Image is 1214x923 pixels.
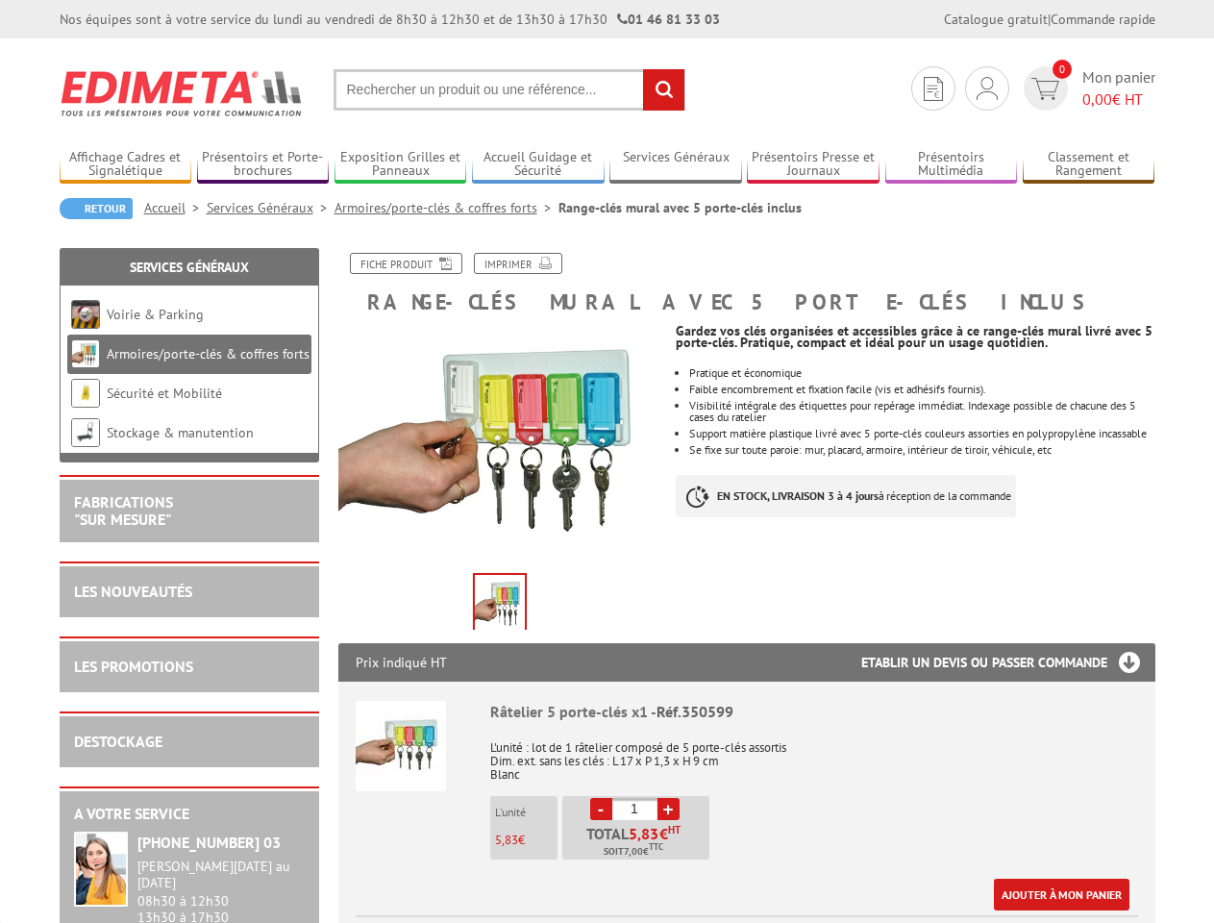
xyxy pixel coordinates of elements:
img: devis rapide [977,77,998,100]
a: Classement et Rangement [1023,149,1155,181]
img: Edimeta [60,58,305,129]
a: devis rapide 0 Mon panier 0,00€ HT [1019,66,1155,111]
div: [PERSON_NAME][DATE] au [DATE] [137,859,305,891]
span: 0,00 [1082,89,1112,109]
span: 7,00 [624,844,643,860]
a: Ajouter à mon panier [994,879,1129,911]
p: € [495,834,557,847]
a: LES PROMOTIONS [74,657,193,676]
span: 5,83 [495,832,518,848]
sup: TTC [649,841,663,852]
a: Affichage Cadres et Signalétique [60,149,192,181]
a: Fiche produit [350,253,462,274]
li: Pratique et économique [689,367,1154,379]
img: devis rapide [924,77,943,101]
img: Armoires/porte-clés & coffres forts [71,339,100,368]
p: L'unité [495,806,557,819]
li: Visibilité intégrale des étiquettes pour repérage immédiat. Indexage possible de chacune des 5 ca... [689,400,1154,423]
p: à réception de la commande [676,475,1016,517]
img: devis rapide [1031,78,1059,100]
a: - [590,798,612,820]
span: Mon panier [1082,66,1155,111]
strong: 01 46 81 33 03 [617,11,720,28]
a: Présentoirs Multimédia [885,149,1018,181]
input: rechercher [643,69,684,111]
a: Imprimer [474,253,562,274]
a: LES NOUVEAUTÉS [74,582,192,601]
strong: EN STOCK, LIVRAISON 3 à 4 jours [717,488,879,503]
a: Sécurité et Mobilité [107,385,222,402]
div: Nos équipes sont à votre service du lundi au vendredi de 8h30 à 12h30 et de 13h30 à 17h30 [60,10,720,29]
strong: [PHONE_NUMBER] 03 [137,833,281,852]
img: porte_cles_350599.jpg [338,323,662,565]
a: Accueil Guidage et Sécurité [472,149,605,181]
img: porte_cles_350599.jpg [475,575,525,635]
a: Services Généraux [130,259,249,276]
span: € [659,826,668,841]
a: FABRICATIONS"Sur Mesure" [74,492,173,529]
span: Réf.350599 [657,702,733,721]
a: Armoires/porte-clés & coffres forts [334,199,558,216]
a: Commande rapide [1051,11,1155,28]
strong: Gardez vos clés organisées et accessibles grâce à ce range-clés mural livré avec 5 porte-clés. Pr... [676,322,1152,351]
a: DESTOCKAGE [74,732,162,751]
a: Présentoirs Presse et Journaux [747,149,880,181]
a: Services Généraux [207,199,334,216]
span: Soit € [604,844,663,860]
img: Sécurité et Mobilité [71,379,100,408]
li: Support matière plastique livré avec 5 porte-clés couleurs assorties en polypropylène incassable [689,428,1154,439]
a: Voirie & Parking [107,306,204,323]
img: widget-service.jpg [74,832,128,907]
h2: A votre service [74,806,305,823]
div: Râtelier 5 porte-clés x1 - [490,701,1138,723]
span: 0 [1053,60,1072,79]
a: Exposition Grilles et Panneaux [334,149,467,181]
a: Services Généraux [609,149,742,181]
li: Range-clés mural avec 5 porte-clés inclus [558,198,802,217]
span: € HT [1082,88,1155,111]
a: + [657,798,680,820]
img: Stockage & manutention [71,418,100,447]
img: Voirie & Parking [71,300,100,329]
img: Râtelier 5 porte-clés x1 [356,701,446,791]
a: Retour [60,198,133,219]
h3: Etablir un devis ou passer commande [861,643,1155,682]
sup: HT [668,823,681,836]
p: Total [567,826,709,860]
p: Se fixe sur toute paroie: mur, placard, armoire, intérieur de tiroir, véhicule, etc [689,444,1154,456]
span: 5,83 [629,826,659,841]
a: Armoires/porte-clés & coffres forts [107,345,310,362]
a: Catalogue gratuit [944,11,1048,28]
a: Stockage & manutention [107,424,254,441]
input: Rechercher un produit ou une référence... [334,69,685,111]
a: Présentoirs et Porte-brochures [197,149,330,181]
li: Faible encombrement et fixation facile (vis et adhésifs fournis). [689,384,1154,395]
p: Prix indiqué HT [356,643,447,682]
div: | [944,10,1155,29]
p: L'unité : lot de 1 râtelier composé de 5 porte-clés assortis Dim. ext. sans les clés : L 17 x P 1... [490,728,1138,782]
a: Accueil [144,199,207,216]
